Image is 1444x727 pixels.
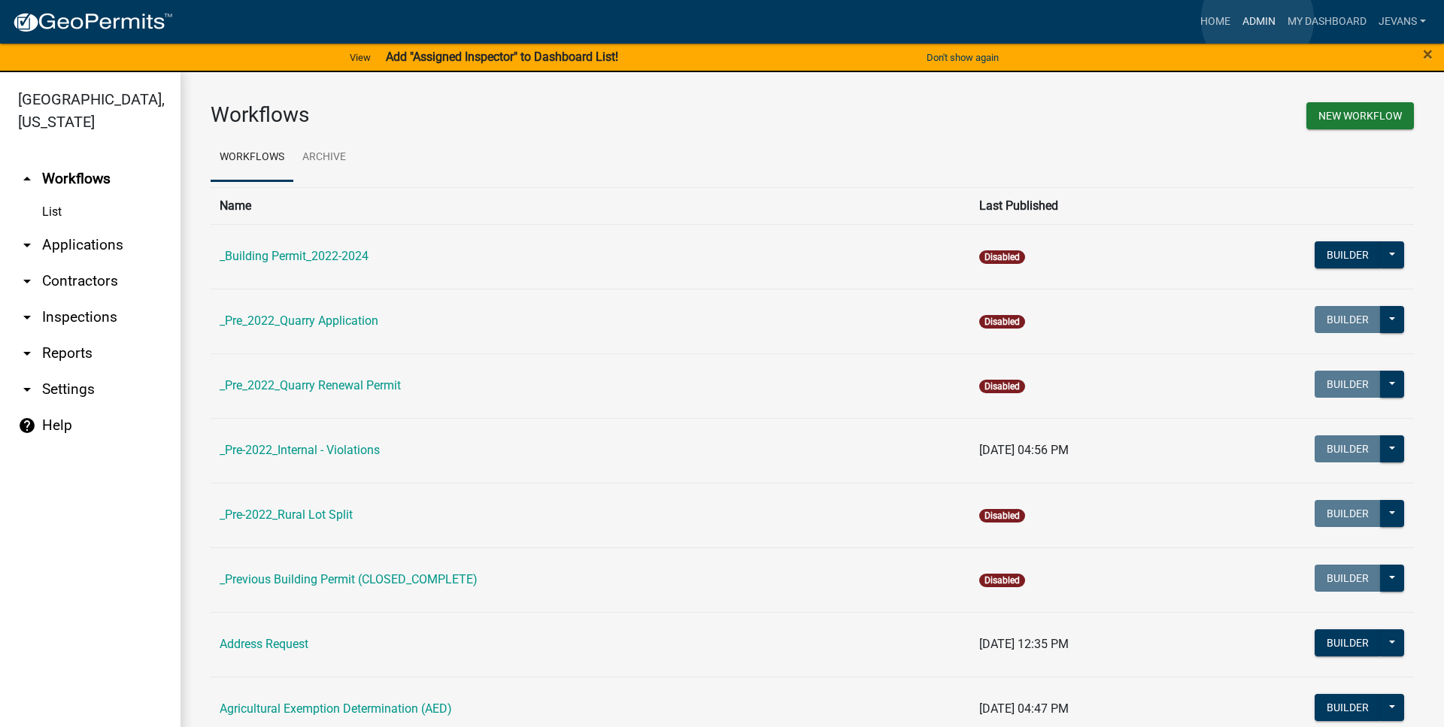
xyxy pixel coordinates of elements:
button: Don't show again [921,45,1005,70]
a: _Pre_2022_Quarry Application [220,314,378,328]
span: Disabled [979,574,1025,587]
a: jevans [1373,8,1432,36]
button: Builder [1315,629,1381,656]
span: Disabled [979,509,1025,523]
a: Admin [1236,8,1282,36]
a: Archive [293,134,355,182]
h3: Workflows [211,102,801,128]
span: Disabled [979,250,1025,264]
a: _Pre-2022_Internal - Violations [220,443,380,457]
i: arrow_drop_down [18,344,36,362]
i: arrow_drop_down [18,236,36,254]
button: Builder [1315,500,1381,527]
a: _Building Permit_2022-2024 [220,249,369,263]
a: _Pre-2022_Rural Lot Split [220,507,353,522]
i: arrow_drop_down [18,308,36,326]
a: Address Request [220,637,308,651]
button: Builder [1315,694,1381,721]
button: Builder [1315,241,1381,268]
th: Name [211,187,970,224]
span: [DATE] 04:56 PM [979,443,1069,457]
a: _Previous Building Permit (CLOSED_COMPLETE) [220,572,478,586]
a: Workflows [211,134,293,182]
button: Builder [1315,435,1381,462]
button: Builder [1315,371,1381,398]
i: help [18,417,36,435]
span: Disabled [979,315,1025,329]
button: Builder [1315,306,1381,333]
span: [DATE] 12:35 PM [979,637,1069,651]
th: Last Published [970,187,1191,224]
button: Builder [1315,565,1381,592]
i: arrow_drop_up [18,170,36,188]
i: arrow_drop_down [18,380,36,398]
button: New Workflow [1306,102,1414,129]
a: _Pre_2022_Quarry Renewal Permit [220,378,401,392]
i: arrow_drop_down [18,272,36,290]
strong: Add "Assigned Inspector" to Dashboard List! [386,50,618,64]
button: Close [1423,45,1433,63]
a: Agricultural Exemption Determination (AED) [220,701,452,716]
a: Home [1194,8,1236,36]
span: × [1423,44,1433,65]
a: My Dashboard [1282,8,1373,36]
span: [DATE] 04:47 PM [979,701,1069,716]
a: View [344,45,377,70]
span: Disabled [979,380,1025,393]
